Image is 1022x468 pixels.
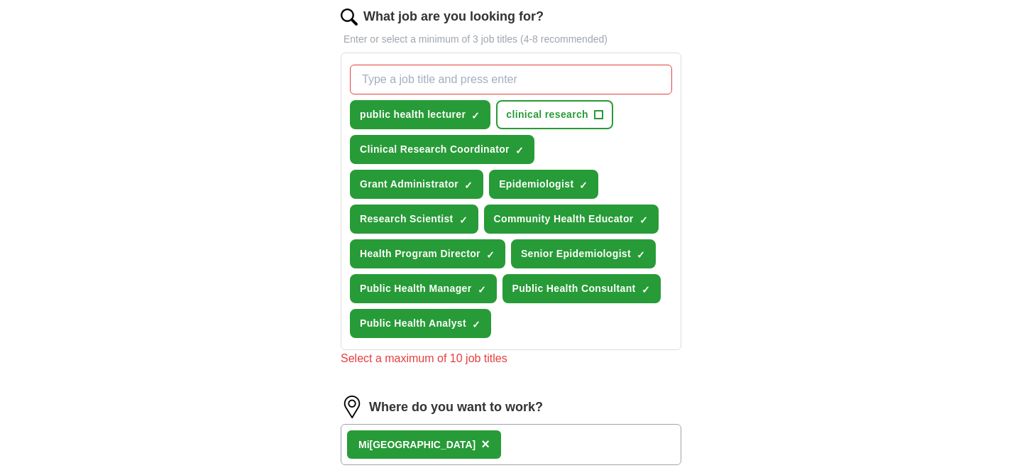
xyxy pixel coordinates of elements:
[350,135,534,164] button: Clinical Research Coordinator✓
[350,100,490,129] button: public health lecturer✓
[358,437,476,452] div: [GEOGRAPHIC_DATA]
[471,110,480,121] span: ✓
[360,212,454,227] span: Research Scientist
[472,319,480,330] span: ✓
[502,274,661,303] button: Public Health Consultant✓
[350,239,505,268] button: Health Program Director✓
[512,281,636,296] span: Public Health Consultant
[350,205,478,234] button: Research Scientist✓
[360,142,510,157] span: Clinical Research Coordinator
[511,239,656,268] button: Senior Epidemiologist✓
[484,205,659,234] button: Community Health Educator✓
[360,281,472,296] span: Public Health Manager
[360,246,480,261] span: Health Program Director
[360,177,458,192] span: Grant Administrator
[506,107,588,122] span: clinical research
[579,180,588,191] span: ✓
[459,214,468,226] span: ✓
[369,398,543,417] label: Where do you want to work?
[642,284,650,295] span: ✓
[350,274,497,303] button: Public Health Manager✓
[350,65,672,94] input: Type a job title and press enter
[478,284,486,295] span: ✓
[481,434,490,455] button: ×
[639,214,648,226] span: ✓
[341,32,681,47] p: Enter or select a minimum of 3 job titles (4-8 recommended)
[515,145,524,156] span: ✓
[499,177,573,192] span: Epidemiologist
[486,249,495,261] span: ✓
[341,350,681,367] div: Select a maximum of 10 job titles
[358,439,370,450] strong: Mi
[494,212,634,227] span: Community Health Educator
[341,9,358,26] img: search.png
[350,309,491,338] button: Public Health Analyst✓
[496,100,613,129] button: clinical research
[341,396,363,418] img: location.png
[481,436,490,452] span: ×
[350,170,483,199] button: Grant Administrator✓
[464,180,473,191] span: ✓
[637,249,645,261] span: ✓
[360,107,466,122] span: public health lecturer
[521,246,631,261] span: Senior Epidemiologist
[360,316,466,331] span: Public Health Analyst
[363,7,544,26] label: What job are you looking for?
[489,170,598,199] button: Epidemiologist✓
